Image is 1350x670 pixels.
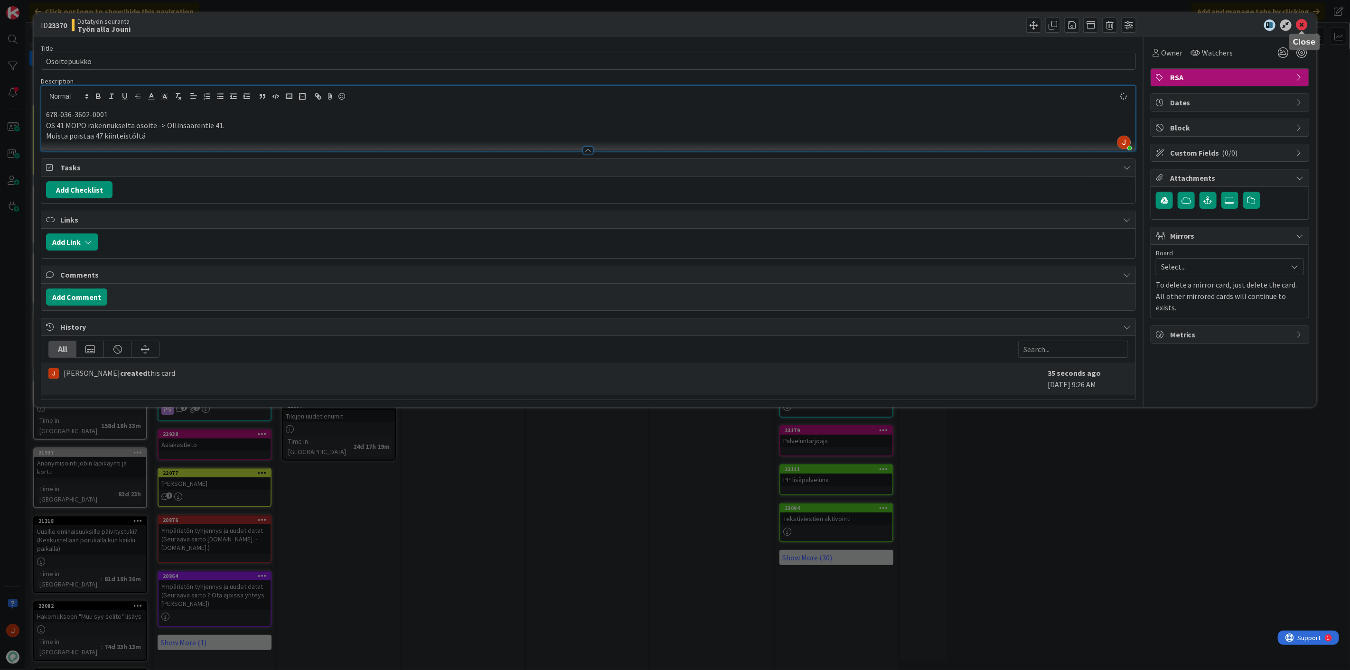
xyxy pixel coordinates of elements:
span: Tasks [60,162,1118,173]
span: Block [1170,122,1292,133]
b: created [120,368,147,378]
span: Mirrors [1170,230,1292,242]
span: History [60,321,1118,333]
input: type card name here... [41,53,1136,70]
span: Watchers [1202,47,1233,58]
button: Add Link [46,233,98,251]
span: Comments [60,269,1118,280]
b: Työn alla Jouni [77,25,131,33]
p: 678-036-3602-0001 [46,109,1131,120]
div: [DATE] 9:26 AM [1048,367,1128,390]
input: Search... [1018,341,1128,358]
h5: Close [1293,37,1316,47]
p: OS 41 MOPO rakennukselta osoite -> Ollinsaarentie 41. [46,120,1131,131]
span: Metrics [1170,329,1292,340]
span: Attachments [1170,172,1292,184]
span: Select... [1161,260,1283,273]
span: ID [41,19,67,31]
p: To delete a mirror card, just delete the card. All other mirrored cards will continue to exists. [1156,279,1304,313]
span: Dates [1170,97,1292,108]
span: Description [41,77,74,85]
span: Owner [1161,47,1182,58]
b: 23370 [48,20,67,30]
img: AAcHTtdL3wtcyn1eGseKwND0X38ITvXuPg5_7r7WNcK5=s96-c [1117,136,1131,149]
p: Muista poistaa 47 kiinteistöltä [46,130,1131,141]
img: JM [48,368,59,379]
span: Custom Fields [1170,147,1292,158]
button: Add Checklist [46,181,112,198]
span: Datatyön seuranta [77,18,131,25]
button: Add Comment [46,288,107,306]
div: 1 [49,4,52,11]
span: Board [1156,250,1173,256]
label: Title [41,44,53,53]
span: ( 0/0 ) [1222,148,1238,158]
span: Support [20,1,43,13]
b: 35 seconds ago [1048,368,1101,378]
div: All [49,341,76,357]
span: Links [60,214,1118,225]
span: [PERSON_NAME] this card [64,367,175,379]
span: RSA [1170,72,1292,83]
